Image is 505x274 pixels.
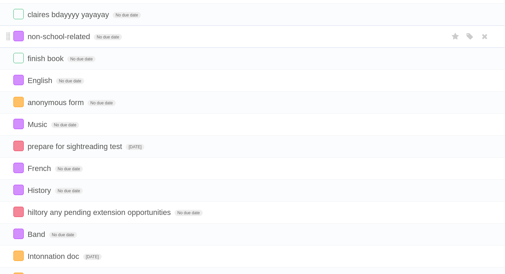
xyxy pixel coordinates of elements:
[13,53,24,63] label: Done
[13,163,24,173] label: Done
[13,141,24,151] label: Done
[13,97,24,107] label: Done
[83,254,102,260] span: [DATE]
[27,186,53,195] span: History
[13,251,24,261] label: Done
[67,56,95,62] span: No due date
[13,31,24,41] label: Done
[126,144,144,150] span: [DATE]
[27,98,86,107] span: anonymous form
[88,100,115,106] span: No due date
[27,252,81,261] span: Intonnation doc
[113,12,141,18] span: No due date
[55,188,83,194] span: No due date
[13,185,24,195] label: Done
[27,164,53,173] span: French
[449,31,462,42] label: Star task
[13,207,24,217] label: Done
[13,9,24,19] label: Done
[27,208,172,217] span: hiltory any pending extension opportunities
[13,75,24,85] label: Done
[27,230,47,239] span: Band
[13,119,24,129] label: Done
[27,76,54,85] span: English
[27,142,124,151] span: prepare for sightreading test
[49,232,77,238] span: No due date
[94,34,122,40] span: No due date
[175,210,202,216] span: No due date
[27,120,49,129] span: Music
[51,122,79,128] span: No due date
[27,32,92,41] span: non-school-related
[55,166,83,172] span: No due date
[13,229,24,239] label: Done
[27,10,111,19] span: claires bdayyyy yayayay
[27,54,65,63] span: finish book
[56,78,84,84] span: No due date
